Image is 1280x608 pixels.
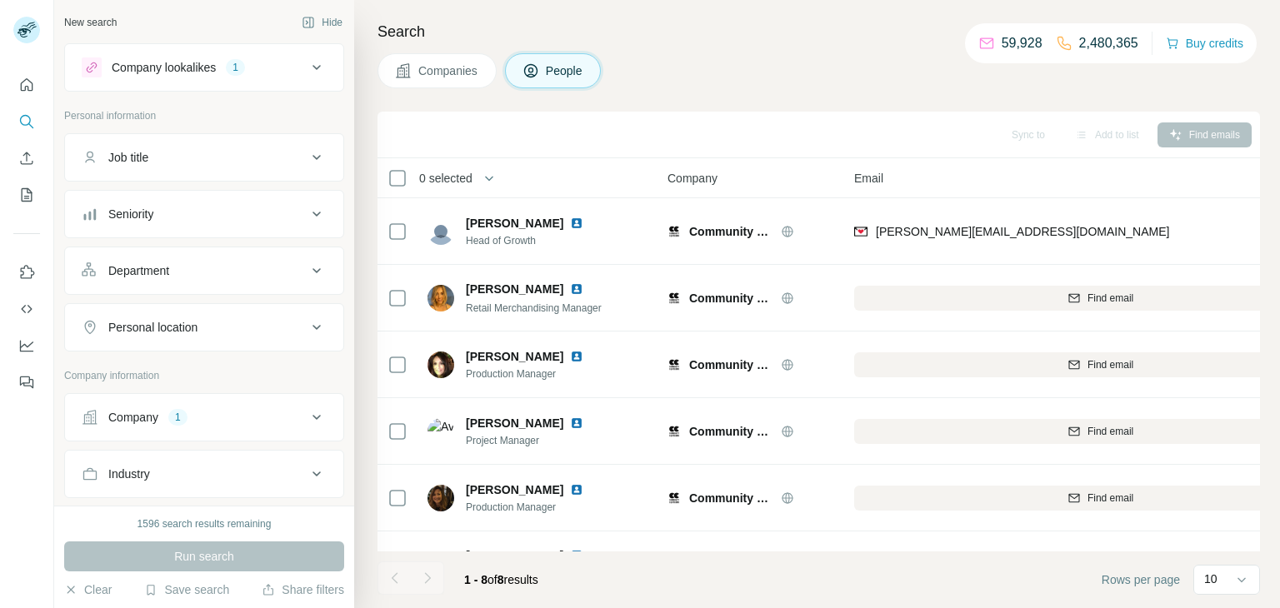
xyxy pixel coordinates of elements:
[290,10,354,35] button: Hide
[1087,291,1133,306] span: Find email
[466,547,563,564] span: [PERSON_NAME]
[65,194,343,234] button: Seniority
[570,483,583,496] img: LinkedIn logo
[137,516,272,531] div: 1596 search results remaining
[876,225,1169,238] span: [PERSON_NAME][EMAIL_ADDRESS][DOMAIN_NAME]
[65,454,343,494] button: Industry
[144,581,229,598] button: Save search
[1166,32,1243,55] button: Buy credits
[1087,357,1133,372] span: Find email
[13,107,40,137] button: Search
[466,366,603,381] span: Production Manager
[1087,424,1133,439] span: Find email
[427,551,454,578] img: Avatar
[65,47,343,87] button: Company lookalikes1
[570,549,583,562] img: LinkedIn logo
[667,170,717,187] span: Company
[226,60,245,75] div: 1
[427,285,454,311] img: Avatar
[65,397,343,437] button: Company1
[108,409,158,426] div: Company
[1002,33,1042,53] p: 59,928
[108,319,197,336] div: Personal location
[466,415,563,431] span: [PERSON_NAME]
[689,356,772,373] span: Community Clothing
[419,170,472,187] span: 0 selected
[497,573,504,586] span: 8
[377,20,1260,43] h4: Search
[487,573,497,586] span: of
[1204,571,1217,587] p: 10
[546,62,584,79] span: People
[64,368,344,383] p: Company information
[689,223,772,240] span: Community Clothing
[13,180,40,210] button: My lists
[570,217,583,230] img: LinkedIn logo
[689,290,772,306] span: Community Clothing
[667,491,681,505] img: Logo of Community Clothing
[427,418,454,445] img: Avatar
[1102,571,1180,588] span: Rows per page
[464,573,538,586] span: results
[64,15,117,30] div: New search
[108,262,169,279] div: Department
[854,170,883,187] span: Email
[466,302,602,314] span: Retail Merchandising Manager
[65,137,343,177] button: Job title
[108,149,148,166] div: Job title
[13,331,40,361] button: Dashboard
[466,215,563,232] span: [PERSON_NAME]
[466,348,563,365] span: [PERSON_NAME]
[64,581,112,598] button: Clear
[13,257,40,287] button: Use Surfe on LinkedIn
[466,433,603,448] span: Project Manager
[13,143,40,173] button: Enrich CSV
[13,294,40,324] button: Use Surfe API
[418,62,479,79] span: Companies
[667,425,681,438] img: Logo of Community Clothing
[570,416,583,430] img: LinkedIn logo
[667,292,681,305] img: Logo of Community Clothing
[466,281,563,297] span: [PERSON_NAME]
[1087,491,1133,506] span: Find email
[64,108,344,123] p: Personal information
[65,307,343,347] button: Personal location
[466,481,563,498] span: [PERSON_NAME]
[427,351,454,378] img: Avatar
[168,410,187,425] div: 1
[689,490,772,506] span: Community Clothing
[108,206,153,222] div: Seniority
[427,485,454,511] img: Avatar
[854,223,867,240] img: provider findymail logo
[427,218,454,245] img: Avatar
[464,573,487,586] span: 1 - 8
[65,251,343,291] button: Department
[13,367,40,397] button: Feedback
[112,59,216,76] div: Company lookalikes
[262,581,344,598] button: Share filters
[667,358,681,371] img: Logo of Community Clothing
[570,350,583,363] img: LinkedIn logo
[570,282,583,296] img: LinkedIn logo
[108,466,150,482] div: Industry
[667,225,681,238] img: Logo of Community Clothing
[466,233,603,248] span: Head of Growth
[689,423,772,440] span: Community Clothing
[1079,33,1138,53] p: 2,480,365
[13,70,40,100] button: Quick start
[466,500,603,515] span: Production Manager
